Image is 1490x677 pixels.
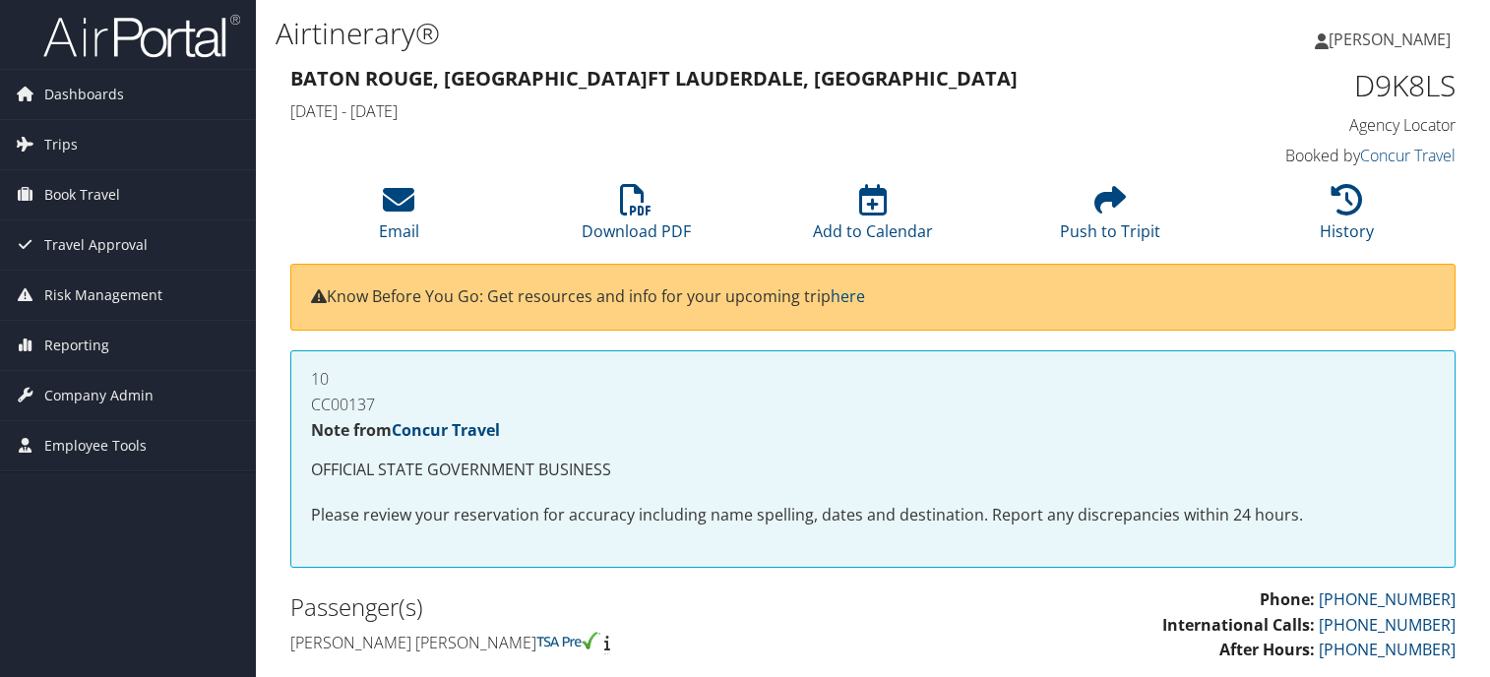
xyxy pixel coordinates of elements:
[44,120,78,169] span: Trips
[1319,614,1456,636] a: [PHONE_NUMBER]
[290,100,1157,122] h4: [DATE] - [DATE]
[44,70,124,119] span: Dashboards
[44,170,120,219] span: Book Travel
[44,421,147,470] span: Employee Tools
[1320,195,1374,242] a: History
[1162,614,1315,636] strong: International Calls:
[311,503,1435,528] p: Please review your reservation for accuracy including name spelling, dates and destination. Repor...
[311,419,500,441] strong: Note from
[582,195,691,242] a: Download PDF
[311,284,1435,310] p: Know Before You Go: Get resources and info for your upcoming trip
[1329,29,1451,50] span: [PERSON_NAME]
[1319,639,1456,660] a: [PHONE_NUMBER]
[813,195,933,242] a: Add to Calendar
[536,632,600,649] img: tsa-precheck.png
[1315,10,1470,69] a: [PERSON_NAME]
[44,321,109,370] span: Reporting
[1219,639,1315,660] strong: After Hours:
[831,285,865,307] a: here
[311,397,1435,412] h4: CC00137
[1260,588,1315,610] strong: Phone:
[1187,145,1457,166] h4: Booked by
[1060,195,1160,242] a: Push to Tripit
[44,271,162,320] span: Risk Management
[44,371,154,420] span: Company Admin
[290,632,858,653] h4: [PERSON_NAME] [PERSON_NAME]
[392,419,500,441] a: Concur Travel
[290,65,1018,92] strong: Baton Rouge, [GEOGRAPHIC_DATA] Ft Lauderdale, [GEOGRAPHIC_DATA]
[1187,65,1457,106] h1: D9K8LS
[311,371,1435,387] h4: 10
[43,13,240,59] img: airportal-logo.png
[1187,114,1457,136] h4: Agency Locator
[1319,588,1456,610] a: [PHONE_NUMBER]
[276,13,1072,54] h1: Airtinerary®
[311,458,1435,483] p: OFFICIAL STATE GOVERNMENT BUSINESS
[44,220,148,270] span: Travel Approval
[379,195,419,242] a: Email
[290,590,858,624] h2: Passenger(s)
[1360,145,1456,166] a: Concur Travel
